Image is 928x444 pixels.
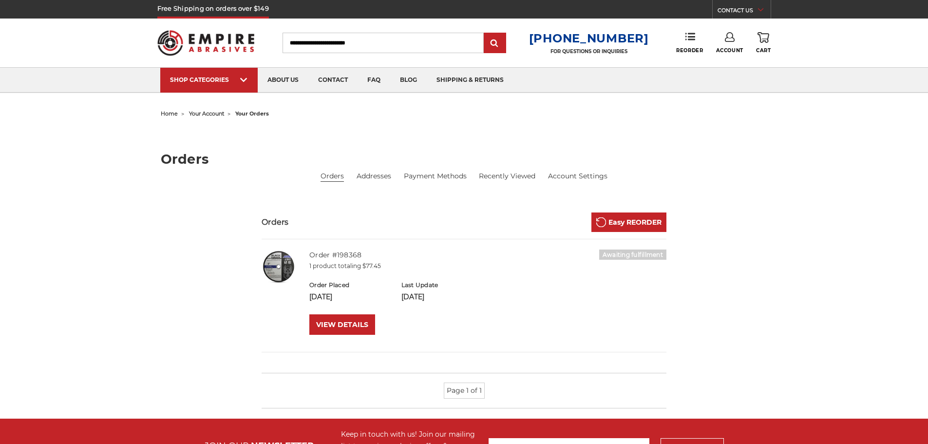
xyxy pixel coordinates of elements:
a: home [161,110,178,117]
a: about us [258,68,308,93]
p: 1 product totaling $77.45 [309,262,666,270]
span: [DATE] [309,292,332,301]
a: your account [189,110,224,117]
a: faq [358,68,390,93]
a: Addresses [357,171,391,181]
a: blog [390,68,427,93]
h6: Last Update [401,281,483,290]
a: CONTACT US [718,5,771,19]
span: your orders [235,110,269,117]
li: Page 1 of 1 [444,383,485,399]
img: 9 inch cut off wheel [262,250,296,284]
h3: Orders [262,216,289,228]
h6: Order Placed [309,281,391,290]
span: Cart [756,47,771,54]
span: Account [716,47,743,54]
p: FOR QUESTIONS OR INQUIRIES [529,48,649,55]
span: [DATE] [401,292,424,301]
a: Reorder [676,32,703,53]
a: Order #198368 [309,251,361,259]
img: Empire Abrasives [157,24,255,62]
a: [PHONE_NUMBER] [529,31,649,45]
a: Cart [756,32,771,54]
span: Reorder [676,47,703,54]
input: Submit [485,34,505,53]
li: Orders [321,171,344,182]
div: SHOP CATEGORIES [170,76,248,83]
h6: Awaiting fulfillment [599,250,666,260]
a: Payment Methods [404,171,467,181]
h1: Orders [161,153,768,166]
a: Easy REORDER [591,212,666,232]
a: Account Settings [548,171,607,181]
a: VIEW DETAILS [309,314,375,335]
a: shipping & returns [427,68,513,93]
a: Recently Viewed [479,171,535,181]
a: contact [308,68,358,93]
